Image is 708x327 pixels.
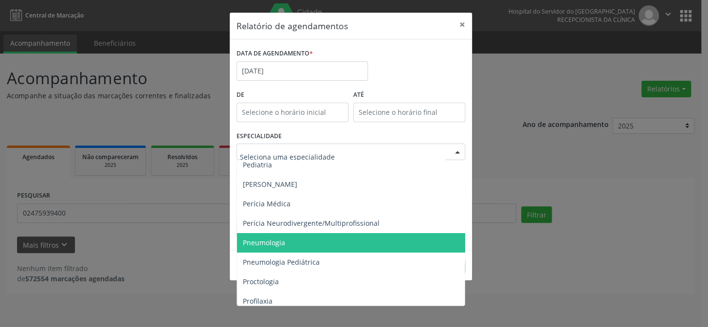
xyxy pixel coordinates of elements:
[243,218,380,228] span: Perícia Neurodivergente/Multiprofissional
[453,13,472,36] button: Close
[236,103,348,122] input: Selecione o horário inicial
[240,147,445,166] input: Seleciona uma especialidade
[243,238,285,247] span: Pneumologia
[243,277,279,286] span: Proctologia
[236,19,348,32] h5: Relatório de agendamentos
[243,199,290,208] span: Perícia Médica
[236,129,282,144] label: ESPECIALIDADE
[243,257,320,267] span: Pneumologia Pediátrica
[236,88,348,103] label: De
[243,180,297,189] span: [PERSON_NAME]
[236,46,313,61] label: DATA DE AGENDAMENTO
[236,61,368,81] input: Selecione uma data ou intervalo
[243,296,272,306] span: Profilaxia
[353,88,465,103] label: ATÉ
[243,160,272,169] span: Pediatria
[353,103,465,122] input: Selecione o horário final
